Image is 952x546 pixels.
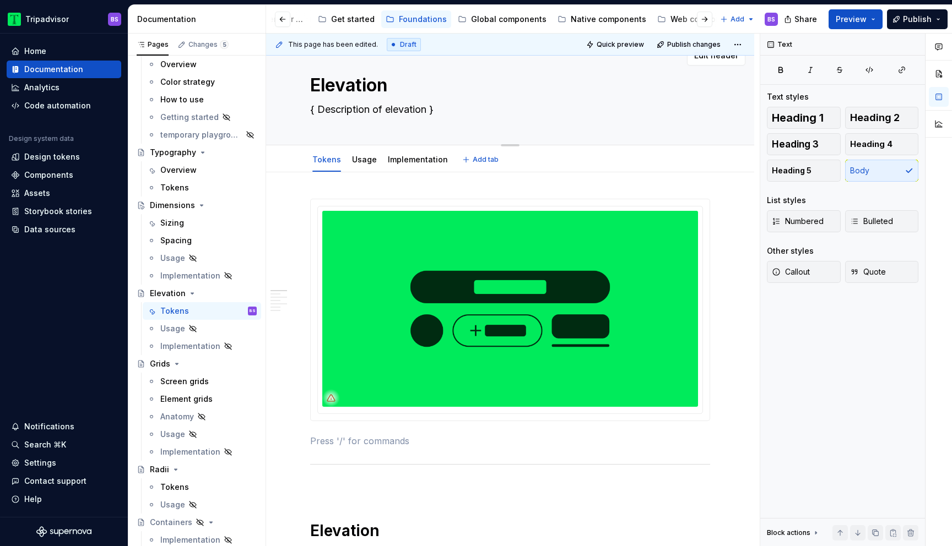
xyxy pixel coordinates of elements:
[845,133,919,155] button: Heading 4
[36,526,91,537] svg: Supernova Logo
[7,97,121,114] a: Code automation
[767,261,841,283] button: Callout
[24,170,73,181] div: Components
[150,288,186,299] div: Elevation
[829,9,883,29] button: Preview
[7,221,121,238] a: Data sources
[160,94,204,105] div: How to use
[160,323,185,334] div: Usage
[24,188,50,199] div: Assets
[313,10,379,28] a: Get started
[143,179,261,196] a: Tokens
[850,216,893,227] span: Bulleted
[143,214,261,232] a: Sizing
[845,261,919,283] button: Quote
[160,129,242,140] div: temporary playground
[7,184,121,202] a: Assets
[778,9,824,29] button: Share
[597,40,644,49] span: Quick preview
[767,525,820,540] div: Block actions
[471,14,547,25] div: Global components
[143,390,261,408] a: Element grids
[288,40,378,49] span: This page has been edited.
[553,10,651,28] a: Native components
[137,40,169,49] div: Pages
[160,305,189,316] div: Tokens
[850,112,900,123] span: Heading 2
[772,216,824,227] span: Numbered
[24,151,80,162] div: Design tokens
[143,161,261,179] a: Overview
[160,429,185,440] div: Usage
[24,46,46,57] div: Home
[670,14,738,25] div: Web components
[143,408,261,425] a: Anatomy
[150,200,195,211] div: Dimensions
[352,155,377,164] a: Usage
[24,82,59,93] div: Analytics
[132,196,261,214] a: Dimensions
[132,285,261,302] a: Elevation
[137,14,261,25] div: Documentation
[24,457,56,468] div: Settings
[7,166,121,184] a: Components
[143,249,261,267] a: Usage
[308,101,708,118] textarea: { Description of elevation }
[903,14,932,25] span: Publish
[143,320,261,337] a: Usage
[160,182,189,193] div: Tokens
[772,112,824,123] span: Heading 1
[160,253,185,264] div: Usage
[143,302,261,320] a: TokensBS
[7,418,121,435] button: Notifications
[132,355,261,373] a: Grids
[7,42,121,60] a: Home
[767,195,806,206] div: List styles
[150,358,170,369] div: Grids
[388,155,448,164] a: Implementation
[24,439,66,450] div: Search ⌘K
[767,15,775,24] div: BS
[8,13,21,26] img: 0ed0e8b8-9446-497d-bad0-376821b19aa5.png
[160,270,220,281] div: Implementation
[143,108,261,126] a: Getting started
[160,59,197,70] div: Overview
[348,148,381,171] div: Usage
[143,478,261,496] a: Tokens
[7,79,121,96] a: Analytics
[767,160,841,182] button: Heading 5
[453,10,551,28] a: Global components
[143,267,261,285] a: Implementation
[717,12,758,27] button: Add
[143,73,261,91] a: Color strategy
[160,376,209,387] div: Screen grids
[160,217,184,228] div: Sizing
[132,144,261,161] a: Typography
[772,266,810,277] span: Callout
[143,337,261,355] a: Implementation
[7,148,121,166] a: Design tokens
[143,126,261,144] a: temporary playground
[160,112,219,123] div: Getting started
[25,14,69,25] div: Tripadvisor
[7,454,121,472] a: Settings
[583,37,649,52] button: Quick preview
[767,210,841,232] button: Numbered
[312,155,341,164] a: Tokens
[9,134,74,143] div: Design system data
[143,232,261,249] a: Spacing
[160,235,192,246] div: Spacing
[308,148,345,171] div: Tokens
[7,472,121,490] button: Contact support
[473,155,499,164] span: Add tab
[143,496,261,514] a: Usage
[160,77,215,88] div: Color strategy
[160,165,197,176] div: Overview
[653,10,742,28] a: Web components
[250,305,256,316] div: BS
[850,139,892,150] span: Heading 4
[767,245,814,256] div: Other styles
[836,14,867,25] span: Preview
[143,425,261,443] a: Usage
